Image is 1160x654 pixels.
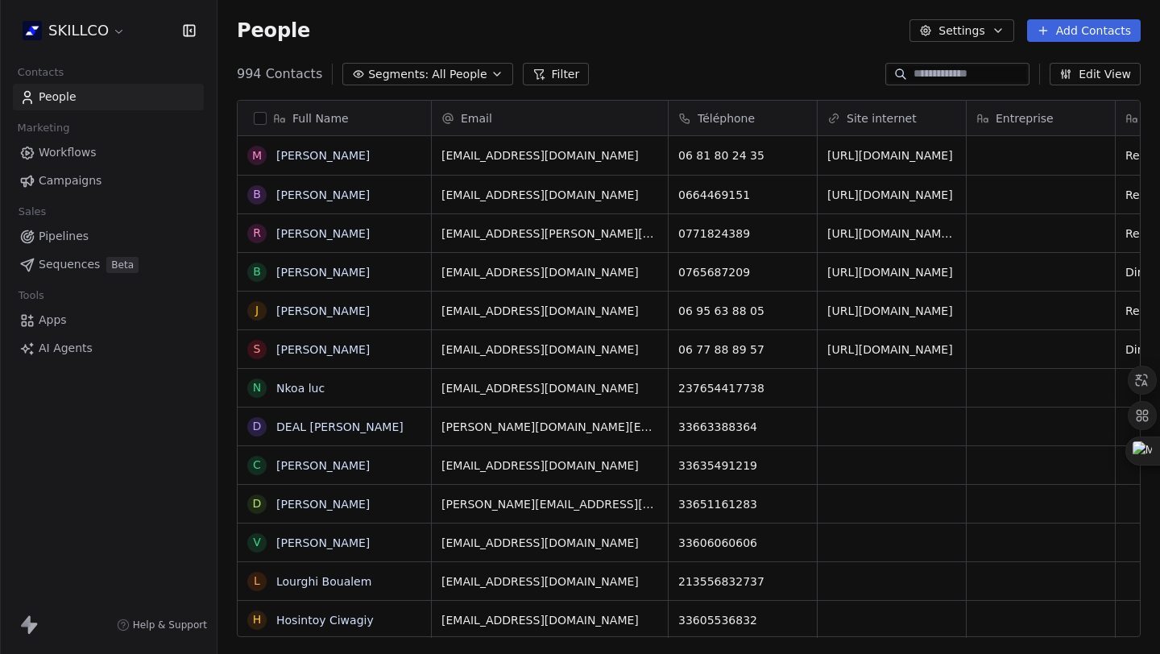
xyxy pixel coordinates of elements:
span: 213556832737 [678,573,807,590]
span: [PERSON_NAME][DOMAIN_NAME][EMAIL_ADDRESS][DOMAIN_NAME] [441,419,658,435]
span: Entreprise [996,110,1054,126]
span: 33663388364 [678,419,807,435]
a: [PERSON_NAME] [276,188,370,201]
span: [EMAIL_ADDRESS][DOMAIN_NAME] [441,535,658,551]
iframe: Intercom live chat [1105,599,1144,638]
span: [EMAIL_ADDRESS][DOMAIN_NAME] [441,612,658,628]
span: [PERSON_NAME][EMAIL_ADDRESS][DOMAIN_NAME] [441,496,658,512]
div: grid [238,136,432,638]
button: Edit View [1050,63,1141,85]
div: B [253,263,261,280]
a: Lourghi Boualem [276,575,371,588]
span: Pipelines [39,228,89,245]
span: 33635491219 [678,457,807,474]
span: [EMAIL_ADDRESS][DOMAIN_NAME] [441,380,658,396]
span: All People [432,66,487,83]
span: Contacts [10,60,71,85]
span: Apps [39,312,67,329]
a: Campaigns [13,168,204,194]
a: [URL][DOMAIN_NAME] [827,266,953,279]
a: [PERSON_NAME] [276,266,370,279]
a: [PERSON_NAME] [276,304,370,317]
span: Segments: [368,66,429,83]
span: 06 77 88 89 57 [678,341,807,358]
div: D [253,418,262,435]
span: 33606060606 [678,535,807,551]
span: [EMAIL_ADDRESS][DOMAIN_NAME] [441,147,658,163]
span: Site internet [847,110,917,126]
button: SKILLCO [19,17,129,44]
div: R [253,225,261,242]
span: Help & Support [133,619,207,631]
span: Workflows [39,144,97,161]
a: [URL][DOMAIN_NAME] [827,188,953,201]
a: Workflows [13,139,204,166]
div: H [253,611,262,628]
div: V [253,534,261,551]
span: 0664469151 [678,187,807,203]
a: [URL][DOMAIN_NAME] [827,343,953,356]
span: SKILLCO [48,20,109,41]
img: Skillco%20logo%20icon%20(2).png [23,21,42,40]
div: Téléphone [669,101,817,135]
a: [PERSON_NAME] [276,343,370,356]
a: AI Agents [13,335,204,362]
span: 0765687209 [678,264,807,280]
span: [EMAIL_ADDRESS][DOMAIN_NAME] [441,303,658,319]
a: [URL][DOMAIN_NAME][PERSON_NAME] [827,227,1046,240]
a: [PERSON_NAME] [276,498,370,511]
div: Site internet [818,101,966,135]
span: People [237,19,310,43]
span: [EMAIL_ADDRESS][DOMAIN_NAME] [441,573,658,590]
span: 994 Contacts [237,64,322,84]
div: Full Name [238,101,431,135]
div: B [253,186,261,203]
span: 06 81 80 24 35 [678,147,807,163]
span: Beta [106,257,139,273]
div: M [252,147,262,164]
span: [EMAIL_ADDRESS][PERSON_NAME][DOMAIN_NAME] [441,226,658,242]
a: DEAL [PERSON_NAME] [276,420,404,433]
button: Filter [523,63,590,85]
a: Nkoa luc [276,382,325,395]
span: Sales [11,200,53,224]
div: C [253,457,261,474]
a: Help & Support [117,619,207,631]
div: N [253,379,261,396]
a: [PERSON_NAME] [276,536,370,549]
a: [PERSON_NAME] [276,227,370,240]
a: Apps [13,307,204,333]
span: 237654417738 [678,380,807,396]
span: [EMAIL_ADDRESS][DOMAIN_NAME] [441,187,658,203]
div: L [254,573,260,590]
div: Entreprise [967,101,1115,135]
a: SequencesBeta [13,251,204,278]
a: [URL][DOMAIN_NAME] [827,304,953,317]
a: [PERSON_NAME] [276,149,370,162]
span: AI Agents [39,340,93,357]
span: Sequences [39,256,100,273]
span: [EMAIL_ADDRESS][DOMAIN_NAME] [441,457,658,474]
a: People [13,84,204,110]
span: 06 95 63 88 05 [678,303,807,319]
a: [PERSON_NAME] [276,459,370,472]
span: [EMAIL_ADDRESS][DOMAIN_NAME] [441,341,658,358]
span: Tools [11,284,51,308]
span: 0771824389 [678,226,807,242]
button: Add Contacts [1027,19,1141,42]
button: Settings [909,19,1013,42]
a: Pipelines [13,223,204,250]
span: [EMAIL_ADDRESS][DOMAIN_NAME] [441,264,658,280]
span: Marketing [10,116,77,140]
div: S [254,341,261,358]
a: [URL][DOMAIN_NAME] [827,149,953,162]
div: D [253,495,262,512]
span: People [39,89,77,106]
div: J [255,302,259,319]
span: 33651161283 [678,496,807,512]
a: Hosintoy Ciwagiy [276,614,374,627]
span: Campaigns [39,172,101,189]
span: Full Name [292,110,349,126]
span: Email [461,110,492,126]
span: 33605536832 [678,612,807,628]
